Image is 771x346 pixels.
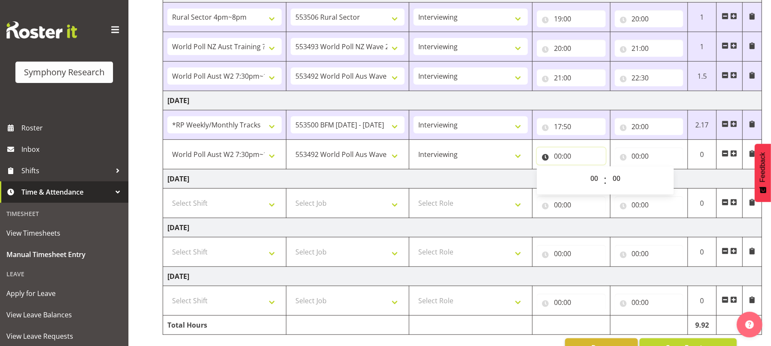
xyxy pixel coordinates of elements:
[537,148,606,165] input: Click to select...
[615,245,684,262] input: Click to select...
[759,152,767,182] span: Feedback
[688,32,717,62] td: 1
[163,267,762,286] td: [DATE]
[537,245,606,262] input: Click to select...
[163,316,286,335] td: Total Hours
[537,118,606,135] input: Click to select...
[615,148,684,165] input: Click to select...
[24,66,104,79] div: Symphony Research
[6,227,122,240] span: View Timesheets
[2,205,126,222] div: Timesheet
[615,118,684,135] input: Click to select...
[688,62,717,91] td: 1.5
[163,169,762,189] td: [DATE]
[21,164,111,177] span: Shifts
[688,3,717,32] td: 1
[2,283,126,304] a: Apply for Leave
[604,170,607,191] span: :
[2,304,126,325] a: View Leave Balances
[745,320,754,329] img: help-xxl-2.png
[21,121,124,134] span: Roster
[6,248,122,261] span: Manual Timesheet Entry
[755,144,771,202] button: Feedback - Show survey
[688,140,717,169] td: 0
[688,316,717,335] td: 9.92
[163,91,762,110] td: [DATE]
[2,244,126,265] a: Manual Timesheet Entry
[163,218,762,237] td: [DATE]
[6,330,122,343] span: View Leave Requests
[688,110,717,140] td: 2.17
[21,186,111,198] span: Time & Attendance
[6,21,77,38] img: Rosterit website logo
[688,286,717,316] td: 0
[537,196,606,213] input: Click to select...
[537,10,606,27] input: Click to select...
[688,237,717,267] td: 0
[6,308,122,321] span: View Leave Balances
[2,222,126,244] a: View Timesheets
[615,294,684,311] input: Click to select...
[688,189,717,218] td: 0
[2,265,126,283] div: Leave
[6,287,122,300] span: Apply for Leave
[615,69,684,86] input: Click to select...
[615,40,684,57] input: Click to select...
[537,69,606,86] input: Click to select...
[615,196,684,213] input: Click to select...
[537,294,606,311] input: Click to select...
[21,143,124,156] span: Inbox
[537,40,606,57] input: Click to select...
[615,10,684,27] input: Click to select...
